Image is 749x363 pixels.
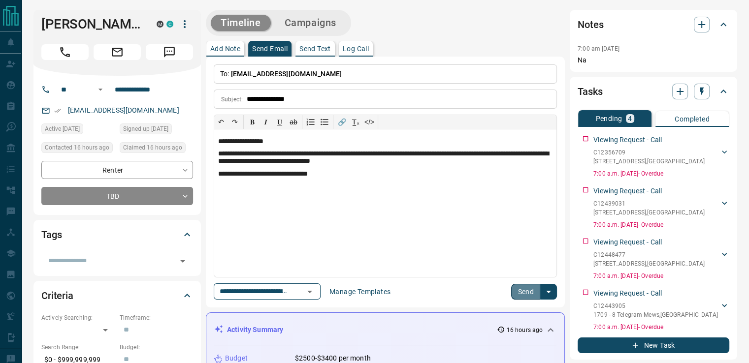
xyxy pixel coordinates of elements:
p: C12448477 [593,250,705,259]
s: ab [290,118,297,126]
span: Email [94,44,141,60]
p: Viewing Request - Call [593,186,662,196]
p: C12439031 [593,199,705,208]
p: 7:00 am [DATE] [578,45,619,52]
p: 7:00 a.m. [DATE] - Overdue [593,220,729,229]
button: Numbered list [304,115,318,129]
button: </> [362,115,376,129]
div: Tasks [578,80,729,103]
p: Send Email [252,45,288,52]
p: Send Text [299,45,331,52]
p: 7:00 a.m. [DATE] - Overdue [593,272,729,280]
p: Na [578,55,729,65]
button: Manage Templates [324,284,396,300]
div: TBD [41,187,193,205]
button: Bullet list [318,115,331,129]
p: [STREET_ADDRESS] , [GEOGRAPHIC_DATA] [593,208,705,217]
a: [EMAIL_ADDRESS][DOMAIN_NAME] [68,106,179,114]
div: Tags [41,223,193,246]
span: Active [DATE] [45,124,80,134]
p: [STREET_ADDRESS] , [GEOGRAPHIC_DATA] [593,157,705,166]
h2: Tags [41,227,62,242]
button: 𝐔 [273,115,287,129]
h2: Criteria [41,288,73,303]
p: Budget: [120,343,193,352]
p: 4 [628,115,632,122]
span: Claimed 16 hours ago [123,143,182,152]
div: Sat Oct 11 2025 [41,142,115,156]
p: Subject: [221,95,243,104]
div: split button [511,284,557,300]
button: Open [176,254,190,268]
button: New Task [578,337,729,353]
button: ab [287,115,300,129]
p: Pending [595,115,622,122]
span: 𝐔 [277,118,282,126]
p: 7:00 a.m. [DATE] - Overdue [593,323,729,332]
div: Mon Jun 07 2021 [120,123,193,137]
div: C12356709[STREET_ADDRESS],[GEOGRAPHIC_DATA] [593,146,729,168]
p: Search Range: [41,343,115,352]
h1: [PERSON_NAME] [41,16,142,32]
button: Campaigns [275,15,346,31]
div: C12448477[STREET_ADDRESS],[GEOGRAPHIC_DATA] [593,248,729,270]
p: Viewing Request - Call [593,135,662,145]
p: Log Call [343,45,369,52]
div: condos.ca [166,21,173,28]
h2: Tasks [578,84,602,99]
button: Open [95,84,106,95]
p: C12356709 [593,148,705,157]
span: Signed up [DATE] [123,124,168,134]
p: Completed [675,116,710,122]
button: ↶ [214,115,228,129]
p: Add Note [210,45,240,52]
div: Sat Oct 11 2025 [120,142,193,156]
span: Contacted 16 hours ago [45,143,109,152]
p: Viewing Request - Call [593,288,662,299]
div: Criteria [41,284,193,307]
button: 🔗 [335,115,349,129]
svg: Email Verified [54,107,61,114]
p: Activity Summary [227,325,283,335]
button: 𝑰 [259,115,273,129]
div: mrloft.ca [157,21,163,28]
h2: Notes [578,17,603,32]
p: Timeframe: [120,313,193,322]
div: C12439031[STREET_ADDRESS],[GEOGRAPHIC_DATA] [593,197,729,219]
p: 16 hours ago [507,326,543,334]
button: 𝐁 [245,115,259,129]
div: Activity Summary16 hours ago [214,321,556,339]
button: T̲ₓ [349,115,362,129]
div: Fri Oct 10 2025 [41,123,115,137]
p: C12443905 [593,302,718,310]
p: Actively Searching: [41,313,115,322]
p: 1709 - 8 Telegram Mews , [GEOGRAPHIC_DATA] [593,310,718,319]
button: Send [511,284,540,300]
button: Open [303,285,317,299]
button: Timeline [211,15,271,31]
div: C124439051709 - 8 Telegram Mews,[GEOGRAPHIC_DATA] [593,300,729,321]
span: Message [146,44,193,60]
span: Call [41,44,89,60]
p: [STREET_ADDRESS] , [GEOGRAPHIC_DATA] [593,259,705,268]
div: Renter [41,161,193,179]
span: [EMAIL_ADDRESS][DOMAIN_NAME] [231,70,342,78]
p: 7:00 a.m. [DATE] - Overdue [593,169,729,178]
button: ↷ [228,115,242,129]
p: To: [214,64,557,84]
p: Viewing Request - Call [593,237,662,247]
div: Notes [578,13,729,36]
